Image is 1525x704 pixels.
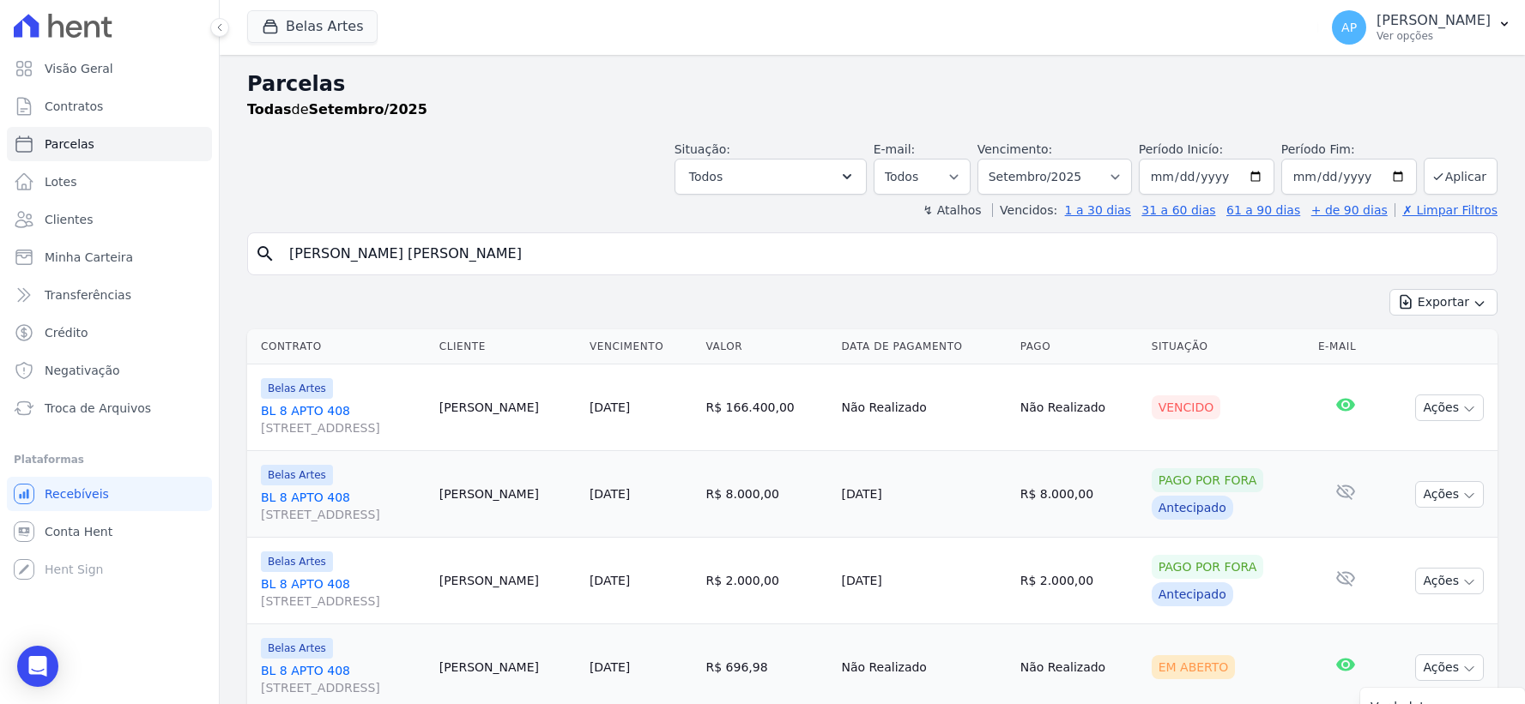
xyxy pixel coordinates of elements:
[1281,141,1417,159] label: Período Fim:
[590,400,630,414] a: [DATE]
[834,364,1013,451] td: Não Realizado
[7,353,212,388] a: Negativação
[17,646,58,687] div: Open Intercom Messenger
[261,593,426,610] span: [STREET_ADDRESS]
[1152,496,1233,520] div: Antecipado
[7,316,212,350] a: Crédito
[1145,329,1311,364] th: Situação
[433,451,583,538] td: [PERSON_NAME]
[874,142,916,156] label: E-mail:
[7,202,212,237] a: Clientes
[255,244,275,264] i: search
[247,329,433,364] th: Contrato
[699,538,834,624] td: R$ 2.000,00
[45,324,88,341] span: Crédito
[261,638,333,659] span: Belas Artes
[247,101,292,117] strong: Todas
[675,142,730,156] label: Situação:
[1014,538,1145,624] td: R$ 2.000,00
[590,660,630,674] a: [DATE]
[1152,582,1233,606] div: Antecipado
[45,98,103,115] span: Contratos
[7,51,212,86] a: Visão Geral
[1415,394,1484,421] button: Ações
[7,391,212,425] a: Troca de Arquivos
[45,362,120,379] span: Negativação
[689,166,723,187] span: Todos
[1389,289,1498,316] button: Exportar
[1424,158,1498,195] button: Aplicar
[261,465,333,485] span: Belas Artes
[45,286,131,304] span: Transferências
[992,203,1057,217] label: Vencidos:
[7,89,212,123] a: Contratos
[1318,3,1525,51] button: AP [PERSON_NAME] Ver opções
[1311,329,1380,364] th: E-mail
[834,329,1013,364] th: Data de Pagamento
[699,329,834,364] th: Valor
[261,662,426,696] a: BL 8 APTO 408[STREET_ADDRESS]
[834,538,1013,624] td: [DATE]
[45,485,109,502] span: Recebíveis
[261,489,426,523] a: BL 8 APTO 408[STREET_ADDRESS]
[45,249,133,266] span: Minha Carteira
[45,135,94,153] span: Parcelas
[261,419,426,436] span: [STREET_ADDRESS]
[699,364,834,451] td: R$ 166.400,00
[1141,203,1215,217] a: 31 a 60 dias
[7,514,212,549] a: Conta Hent
[433,329,583,364] th: Cliente
[433,364,583,451] td: [PERSON_NAME]
[1139,142,1223,156] label: Período Inicío:
[7,240,212,274] a: Minha Carteira
[1415,568,1484,594] button: Ações
[1014,451,1145,538] td: R$ 8.000,00
[1152,555,1264,579] div: Pago por fora
[590,487,630,501] a: [DATE]
[1014,329,1145,364] th: Pago
[1152,655,1236,679] div: Em Aberto
[675,159,867,195] button: Todos
[261,402,426,436] a: BL 8 APTO 408[STREET_ADDRESS]
[1341,21,1357,33] span: AP
[45,400,151,417] span: Troca de Arquivos
[923,203,981,217] label: ↯ Atalhos
[1014,364,1145,451] td: Não Realizado
[261,679,426,696] span: [STREET_ADDRESS]
[261,551,333,572] span: Belas Artes
[7,477,212,511] a: Recebíveis
[1152,395,1221,419] div: Vencido
[590,574,630,587] a: [DATE]
[261,378,333,399] span: Belas Artes
[433,538,583,624] td: [PERSON_NAME]
[1395,203,1498,217] a: ✗ Limpar Filtros
[7,127,212,161] a: Parcelas
[1152,468,1264,492] div: Pago por fora
[1226,203,1300,217] a: 61 a 90 dias
[247,99,427,120] p: de
[247,10,378,43] button: Belas Artes
[699,451,834,538] td: R$ 8.000,00
[45,60,113,77] span: Visão Geral
[7,165,212,199] a: Lotes
[1415,654,1484,681] button: Ações
[834,451,1013,538] td: [DATE]
[261,575,426,610] a: BL 8 APTO 408[STREET_ADDRESS]
[45,173,77,190] span: Lotes
[1065,203,1131,217] a: 1 a 30 dias
[583,329,699,364] th: Vencimento
[1415,481,1484,508] button: Ações
[45,523,112,540] span: Conta Hent
[309,101,427,117] strong: Setembro/2025
[1311,203,1388,217] a: + de 90 dias
[7,278,212,312] a: Transferências
[261,506,426,523] span: [STREET_ADDRESS]
[279,237,1490,271] input: Buscar por nome do lote ou do cliente
[14,449,205,470] div: Plataformas
[247,69,1498,99] h2: Parcelas
[45,211,93,228] span: Clientes
[1377,29,1491,43] p: Ver opções
[1377,12,1491,29] p: [PERSON_NAME]
[977,142,1052,156] label: Vencimento:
